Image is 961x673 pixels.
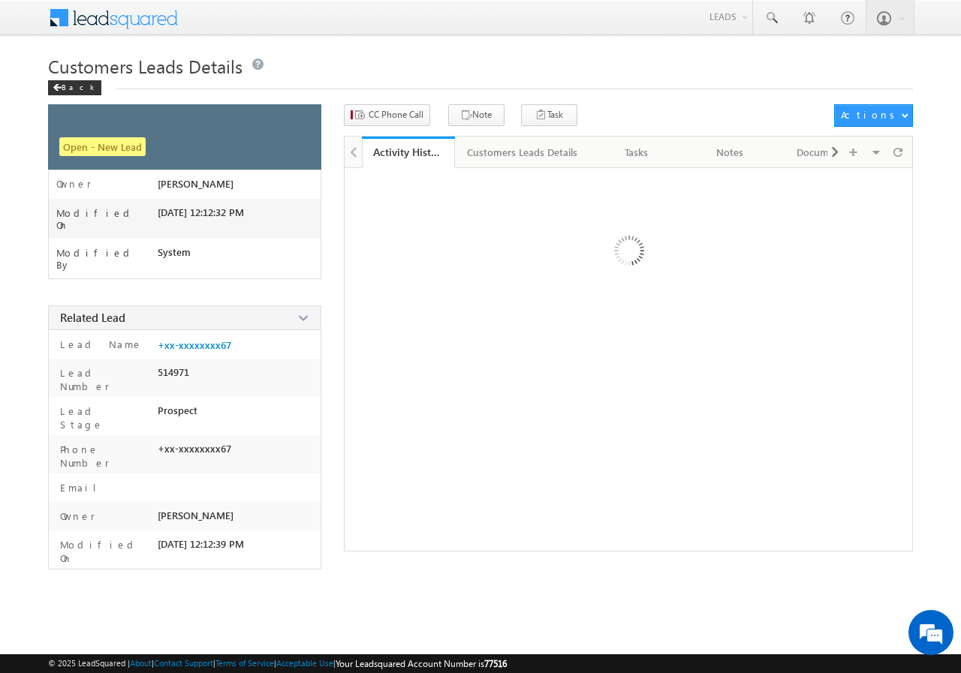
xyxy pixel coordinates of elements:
span: System [158,246,191,258]
a: About [130,658,152,668]
span: [DATE] 12:12:32 PM [158,206,244,218]
a: Documents [777,137,870,168]
span: [PERSON_NAME] [158,178,233,190]
li: Activity History [362,137,455,167]
label: Owner [56,178,92,190]
label: Lead Stage [56,404,151,431]
span: CC Phone Call [369,108,423,122]
a: Contact Support [154,658,213,668]
span: © 2025 LeadSquared | | | | | [48,656,507,671]
div: Notes [696,143,764,161]
span: Related Lead [60,310,125,325]
a: Terms of Service [215,658,274,668]
img: Loading ... [550,176,706,331]
span: +xx-xxxxxxxx67 [158,443,231,455]
span: 77516 [484,658,507,669]
label: Lead Name [56,338,143,351]
div: Customers Leads Details [467,143,577,161]
span: [DATE] 12:12:39 PM [158,538,244,550]
a: Acceptable Use [276,658,333,668]
label: Phone Number [56,443,151,470]
a: Customers Leads Details [455,137,591,168]
span: Customers Leads Details [48,54,243,78]
div: Activity History [373,145,444,159]
span: Prospect [158,404,197,416]
button: Actions [834,104,913,127]
label: Modified On [56,207,158,231]
label: Owner [56,509,95,523]
button: Task [521,104,577,126]
a: +xx-xxxxxxxx67 [158,339,231,351]
span: [PERSON_NAME] [158,509,233,521]
a: Activity History [362,137,455,168]
div: Back [48,80,101,95]
a: Notes [684,137,777,168]
span: Your Leadsquared Account Number is [336,658,507,669]
button: CC Phone Call [344,104,430,126]
a: Tasks [591,137,684,168]
div: Documents [789,143,857,161]
span: 514971 [158,366,189,378]
label: Modified By [56,247,158,271]
div: Actions [841,108,900,122]
label: Lead Number [56,366,151,393]
button: Note [448,104,505,126]
div: Tasks [603,143,670,161]
label: Modified On [56,538,151,565]
label: Email [56,481,108,494]
span: Open - New Lead [59,137,146,156]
